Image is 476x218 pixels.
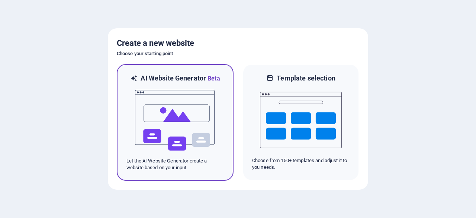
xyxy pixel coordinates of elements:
[141,74,220,83] h6: AI Website Generator
[117,49,359,58] h6: Choose your starting point
[117,64,234,181] div: AI Website GeneratorBetaaiLet the AI Website Generator create a website based on your input.
[134,83,216,158] img: ai
[117,37,359,49] h5: Create a new website
[206,75,220,82] span: Beta
[242,64,359,181] div: Template selectionChoose from 150+ templates and adjust it to you needs.
[126,158,224,171] p: Let the AI Website Generator create a website based on your input.
[277,74,335,83] h6: Template selection
[252,157,350,171] p: Choose from 150+ templates and adjust it to you needs.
